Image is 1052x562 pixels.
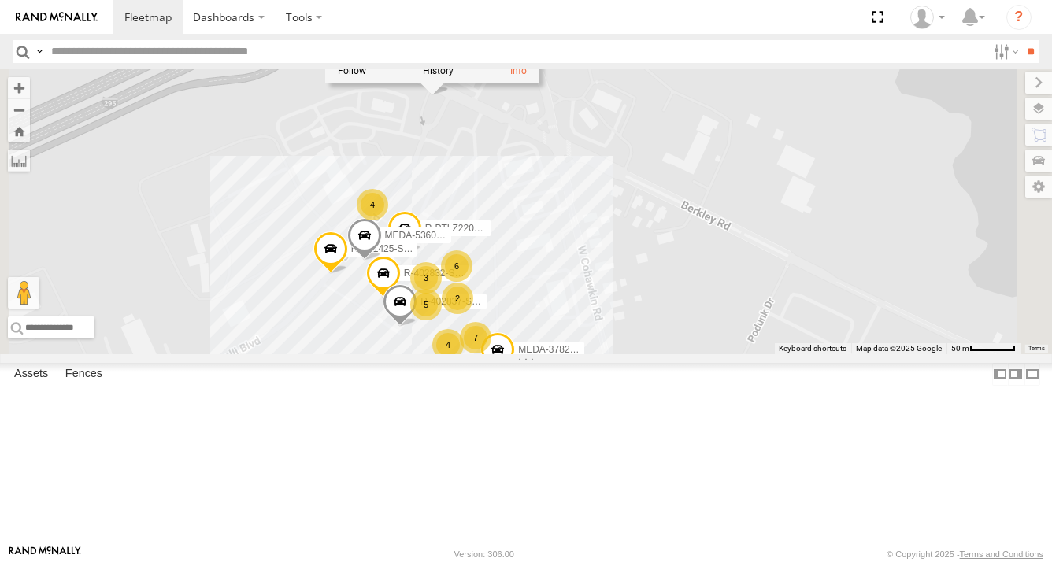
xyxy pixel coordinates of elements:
label: Dock Summary Table to the Left [992,363,1008,386]
span: R-402832-Swing [404,268,474,279]
label: Measure [8,150,30,172]
a: Terms and Conditions [960,549,1043,559]
span: R-PTLZ220884-Swing [425,224,519,235]
button: Zoom Home [8,120,30,142]
button: Zoom in [8,77,30,98]
label: Hide Summary Table [1024,363,1040,386]
span: 50 m [951,344,969,353]
button: Zoom out [8,98,30,120]
div: 5 [410,289,442,320]
label: Dock Summary Table to the Right [1008,363,1024,386]
a: View Asset Details [510,66,527,77]
div: Version: 306.00 [454,549,514,559]
a: Terms (opens in new tab) [1028,346,1045,352]
div: Tim Albro [905,6,950,29]
span: R-U91425-Swing [351,243,423,254]
div: 2 [442,283,473,314]
span: Map data ©2025 Google [856,344,942,353]
label: Assets [6,363,56,385]
span: MEDA-536019-Swing [385,230,476,241]
span: MEDA-378293-Swing [518,345,609,356]
div: © Copyright 2025 - [887,549,1043,559]
label: Search Query [33,40,46,63]
i: ? [1006,5,1032,30]
button: Map Scale: 50 m per 55 pixels [946,343,1021,354]
div: 7 [460,322,491,353]
a: Visit our Website [9,546,81,562]
label: Fences [57,363,110,385]
label: Map Settings [1025,176,1052,198]
div: 6 [441,250,472,282]
div: 3 [410,262,442,294]
label: Realtime tracking of Asset [338,66,366,77]
button: Keyboard shortcuts [779,343,846,354]
div: 4 [432,329,464,360]
img: rand-logo.svg [16,12,98,23]
button: Drag Pegman onto the map to open Street View [8,277,39,309]
label: Search Filter Options [987,40,1021,63]
label: View Asset History [423,66,454,77]
div: 4 [357,189,388,220]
